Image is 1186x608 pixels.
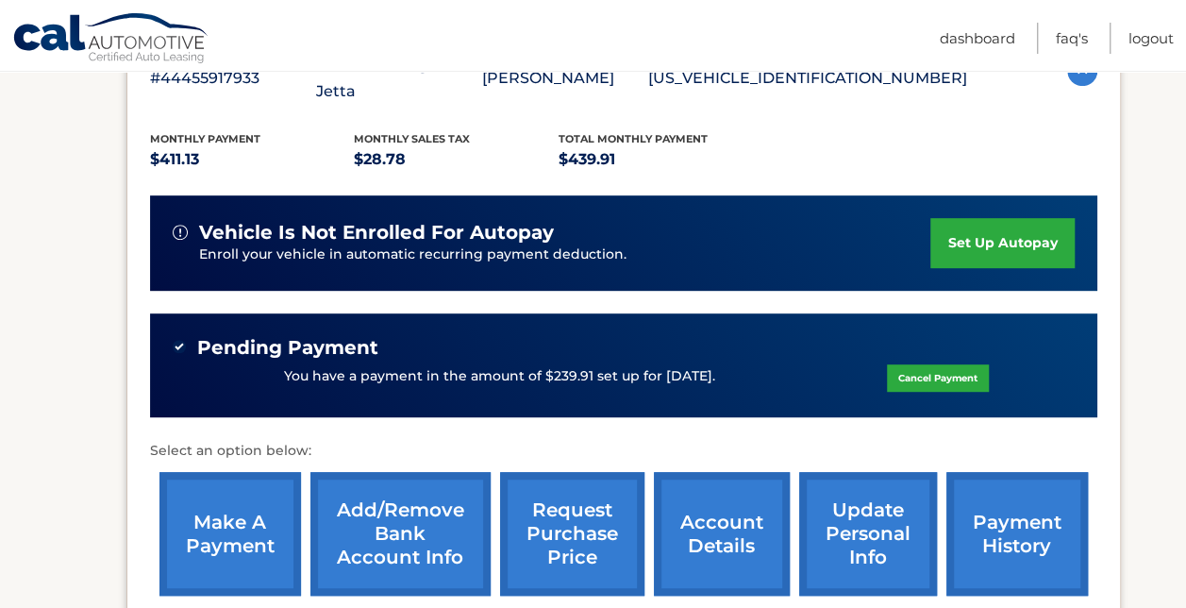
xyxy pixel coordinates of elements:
a: payment history [946,472,1088,596]
a: Add/Remove bank account info [310,472,491,596]
p: Enroll your vehicle in automatic recurring payment deduction. [199,245,931,265]
p: 2025 Volkswagen Jetta [316,52,482,105]
span: Monthly Payment [150,132,260,145]
p: #44455917933 [150,65,316,92]
p: [US_VEHICLE_IDENTIFICATION_NUMBER] [648,65,967,92]
p: $411.13 [150,146,355,173]
a: Logout [1128,23,1174,54]
a: account details [654,472,790,596]
span: vehicle is not enrolled for autopay [199,221,554,245]
img: check-green.svg [173,340,186,353]
a: set up autopay [930,218,1074,268]
a: Dashboard [940,23,1015,54]
p: You have a payment in the amount of $239.91 set up for [DATE]. [284,366,715,387]
p: [PERSON_NAME] [482,65,648,92]
a: Cal Automotive [12,12,210,67]
a: make a payment [159,472,301,596]
a: update personal info [799,472,937,596]
img: alert-white.svg [173,225,188,240]
a: request purchase price [500,472,644,596]
span: Pending Payment [197,336,378,360]
p: Select an option below: [150,440,1097,463]
span: Monthly sales Tax [354,132,470,145]
span: Total Monthly Payment [559,132,708,145]
a: Cancel Payment [887,364,989,392]
p: $439.91 [559,146,763,173]
p: $28.78 [354,146,559,173]
a: FAQ's [1056,23,1088,54]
